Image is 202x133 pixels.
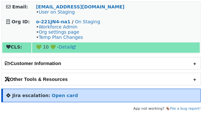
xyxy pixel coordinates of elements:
a: Temp Plan Changes [39,35,83,40]
footer: App not working? 🪳 [1,105,201,112]
a: [EMAIL_ADDRESS][DOMAIN_NAME] [36,4,124,9]
td: 💚 10 💚 - [32,42,200,53]
a: On Staging [75,19,100,24]
strong: Jira escalation: [12,93,50,98]
span: • [36,9,75,15]
a: Open card [52,93,78,98]
a: Workforce Admin [39,24,77,29]
strong: Email: [12,4,28,9]
a: User on Staging [39,9,75,15]
a: Org settings page [39,29,79,35]
strong: / [72,19,73,24]
a: File a bug report! [170,106,201,111]
a: o-221JN4-na1 [36,19,70,24]
strong: CLS: [6,44,22,50]
h2: Other Tools & Resources [2,73,200,85]
h2: Customer Information [2,57,200,69]
strong: Org ID: [12,19,30,24]
span: • • • [36,24,83,40]
a: Detail [59,44,75,50]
